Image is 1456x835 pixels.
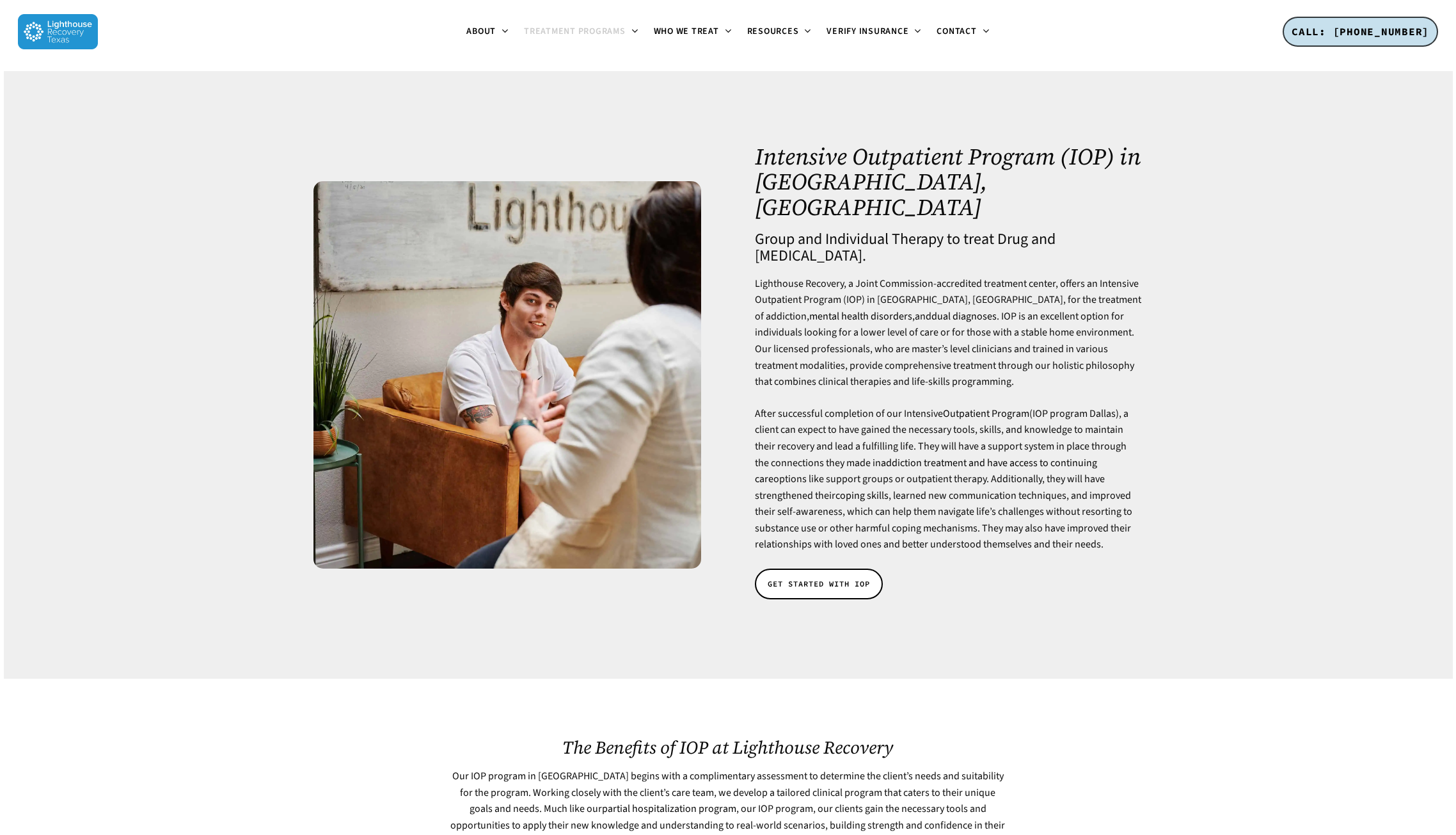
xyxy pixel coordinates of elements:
a: About [459,27,516,37]
span: Treatment Programs [524,25,626,38]
h4: Group and Individual Therapy to treat Drug and [MEDICAL_DATA]. [755,231,1142,264]
span: Who We Treat [654,25,719,38]
a: CALL: [PHONE_NUMBER] [1283,17,1438,47]
h2: The Benefits of IOP at Lighthouse Recovery [450,737,1007,758]
a: addiction treatment and have access to continuing care [755,456,1097,487]
a: Who We Treat [646,27,740,37]
p: After successful completion of our Intensive (IOP program Dallas), a client can expect to have ga... [755,406,1142,553]
a: partial hospitalization program [602,802,736,816]
a: coping skills [835,489,889,503]
a: Resources [740,27,819,37]
span: About [466,25,496,38]
a: Treatment Programs [516,27,646,37]
span: GET STARTED WITH IOP [768,578,870,590]
span: Contact [937,25,976,38]
a: Contact [929,27,997,37]
a: Outpatient Program [943,407,1029,421]
a: dual diagnoses [931,309,997,323]
img: Lighthouse Recovery Texas [18,14,98,49]
a: Verify Insurance [819,27,929,37]
a: mental health disorders, [809,309,915,323]
span: CALL: [PHONE_NUMBER] [1292,25,1429,38]
h1: Intensive Outpatient Program (IOP) in [GEOGRAPHIC_DATA], [GEOGRAPHIC_DATA] [755,144,1142,220]
span: Verify Insurance [827,25,908,38]
span: Resources [747,25,799,38]
p: Lighthouse Recovery, a Joint Commission-accredited treatment center, offers an Intensive Outpatie... [755,276,1142,406]
a: GET STARTED WITH IOP [755,569,883,599]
